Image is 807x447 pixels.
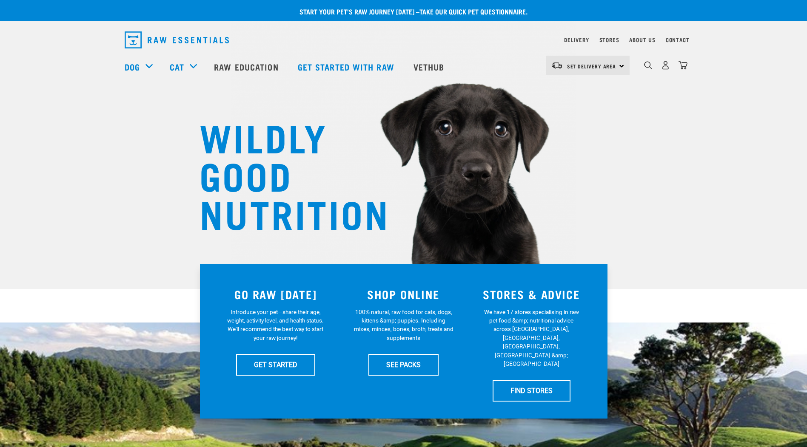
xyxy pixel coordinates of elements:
a: Delivery [564,38,589,41]
p: 100% natural, raw food for cats, dogs, kittens &amp; puppies. Including mixes, minces, bones, bro... [354,308,453,342]
a: Raw Education [205,50,289,84]
h3: GO RAW [DATE] [217,288,335,301]
a: take our quick pet questionnaire. [419,9,528,13]
a: About Us [629,38,655,41]
img: home-icon-1@2x.png [644,61,652,69]
a: GET STARTED [236,354,315,375]
h1: WILDLY GOOD NUTRITION [200,117,370,232]
a: Stores [599,38,619,41]
p: We have 17 stores specialising in raw pet food &amp; nutritional advice across [GEOGRAPHIC_DATA],... [482,308,582,368]
img: user.png [661,61,670,70]
img: Raw Essentials Logo [125,31,229,48]
img: home-icon@2x.png [679,61,687,70]
a: Dog [125,60,140,73]
h3: SHOP ONLINE [345,288,462,301]
a: Contact [666,38,690,41]
p: Introduce your pet—share their age, weight, activity level, and health status. We'll recommend th... [225,308,325,342]
a: Cat [170,60,184,73]
img: van-moving.png [551,62,563,69]
h3: STORES & ADVICE [473,288,590,301]
a: SEE PACKS [368,354,439,375]
span: Set Delivery Area [567,65,616,68]
a: FIND STORES [493,380,570,401]
a: Vethub [405,50,455,84]
a: Get started with Raw [289,50,405,84]
nav: dropdown navigation [118,28,690,52]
